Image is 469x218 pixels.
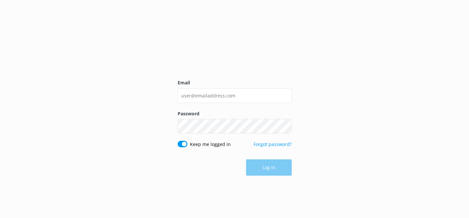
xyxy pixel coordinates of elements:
[178,79,292,86] label: Email
[279,120,292,133] button: Show password
[254,141,292,147] a: Forgot password?
[178,110,292,117] label: Password
[190,141,231,148] label: Keep me logged in
[178,88,292,103] input: user@emailaddress.com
